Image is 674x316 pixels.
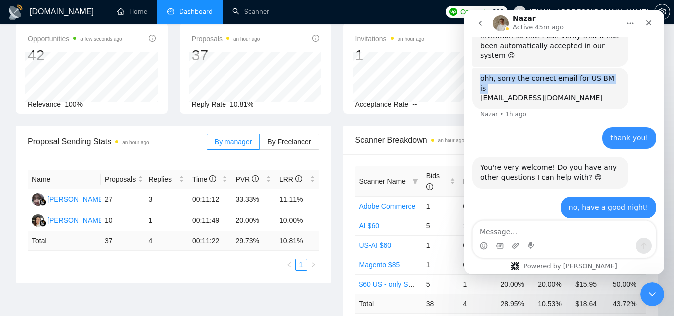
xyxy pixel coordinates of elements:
a: Adobe Commerce [359,202,416,210]
td: 1 [459,216,497,235]
span: Dashboard [179,7,213,16]
td: Total [355,294,422,313]
td: 29.73 % [231,231,275,251]
span: Acceptance Rate [355,100,409,108]
td: 20.00% [534,274,571,294]
td: 0 [459,235,497,255]
span: By Freelancer [267,138,311,146]
td: 38 [422,294,459,313]
span: filter [410,174,420,189]
span: info-circle [426,183,433,190]
td: 50.00% [609,274,646,294]
td: 33.33% [231,189,275,210]
a: AI $60 [359,222,379,230]
span: Proposal Sending Stats [28,135,207,148]
td: 00:11:22 [188,231,232,251]
td: 4 [459,294,497,313]
span: Scanner Name [359,177,406,185]
span: Connects: [460,6,490,17]
th: Proposals [101,170,145,189]
a: homeHome [117,7,147,16]
iframe: Intercom live chat [640,282,664,306]
div: 37 [192,46,260,65]
li: Previous Page [283,259,295,271]
a: searchScanner [232,7,269,16]
td: 00:11:49 [188,210,232,231]
td: 37 [101,231,145,251]
a: setting [654,8,670,16]
td: 0 [459,196,497,216]
iframe: Intercom live chat [464,10,664,274]
span: Proposals [192,33,260,45]
td: 10.81 % [275,231,319,251]
td: 10 [101,210,145,231]
span: filter [412,178,418,184]
a: $60 US - only Shopify Development [359,280,470,288]
td: 1 [422,196,459,216]
a: Magento $85 [359,261,400,269]
span: Proposals [105,174,136,185]
span: Invitations [355,33,424,45]
td: 5 [422,274,459,294]
time: an hour ago [233,36,260,42]
td: $ 18.64 [571,294,609,313]
td: 20.00% [231,210,275,231]
td: 0 [459,255,497,274]
span: Relevance [28,100,61,108]
span: 10.81% [230,100,253,108]
img: logo [8,4,24,20]
li: Next Page [307,259,319,271]
div: 42 [28,46,122,65]
span: info-circle [312,35,319,42]
span: Bids [426,172,440,191]
th: Name [28,170,101,189]
span: Scanner Breakdown [355,134,647,146]
td: 1 [144,210,188,231]
span: info-circle [252,175,259,182]
button: setting [654,4,670,20]
div: 1 [355,46,424,65]
span: left [286,262,292,268]
span: LRR [279,175,302,183]
span: dashboard [167,8,174,15]
div: [PERSON_NAME] [47,215,105,226]
img: LA [32,214,44,227]
img: NF [32,193,44,206]
button: right [307,259,319,271]
span: PVR [235,175,259,183]
td: 1 [459,274,497,294]
span: Re [463,177,481,185]
td: 10.00% [275,210,319,231]
span: Time [192,175,216,183]
li: 1 [295,259,307,271]
div: [PERSON_NAME] Ayra [47,194,121,205]
td: 1 [422,235,459,255]
td: 43.72 % [609,294,646,313]
span: Opportunities [28,33,122,45]
span: info-circle [295,175,302,182]
span: user [516,8,523,15]
td: 00:11:12 [188,189,232,210]
a: NF[PERSON_NAME] Ayra [32,195,121,203]
span: 306 [492,6,503,17]
td: 28.95 % [496,294,534,313]
td: 1 [422,255,459,274]
time: an hour ago [438,138,464,143]
time: an hour ago [398,36,424,42]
